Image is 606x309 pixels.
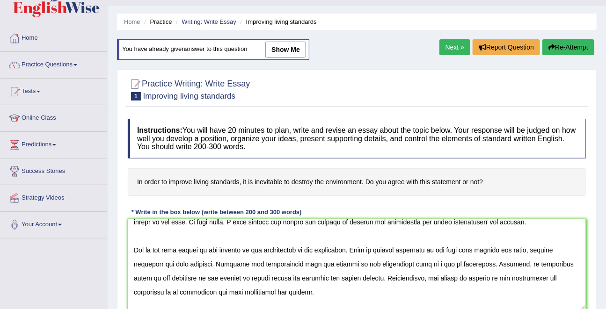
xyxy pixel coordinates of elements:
[128,168,586,196] h4: In order to improve living standards, it is inevitable to destroy the environment. Do you agree w...
[0,132,107,155] a: Predictions
[0,79,107,102] a: Tests
[182,18,236,25] a: Writing: Write Essay
[124,18,140,25] a: Home
[117,39,309,60] div: You have already given answer to this question
[0,105,107,129] a: Online Class
[142,17,172,26] li: Practice
[439,39,470,55] a: Next »
[137,126,183,134] b: Instructions:
[0,158,107,182] a: Success Stories
[0,52,107,75] a: Practice Questions
[473,39,540,55] button: Report Question
[238,17,317,26] li: Improving living standards
[0,185,107,208] a: Strategy Videos
[128,119,586,158] h4: You will have 20 minutes to plan, write and revise an essay about the topic below. Your response ...
[0,212,107,235] a: Your Account
[128,208,305,216] div: * Write in the box below (write between 200 and 300 words)
[143,92,235,101] small: Improving living standards
[265,42,306,57] a: show me
[542,39,594,55] button: Re-Attempt
[128,77,250,101] h2: Practice Writing: Write Essay
[131,92,141,101] span: 1
[0,25,107,49] a: Home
